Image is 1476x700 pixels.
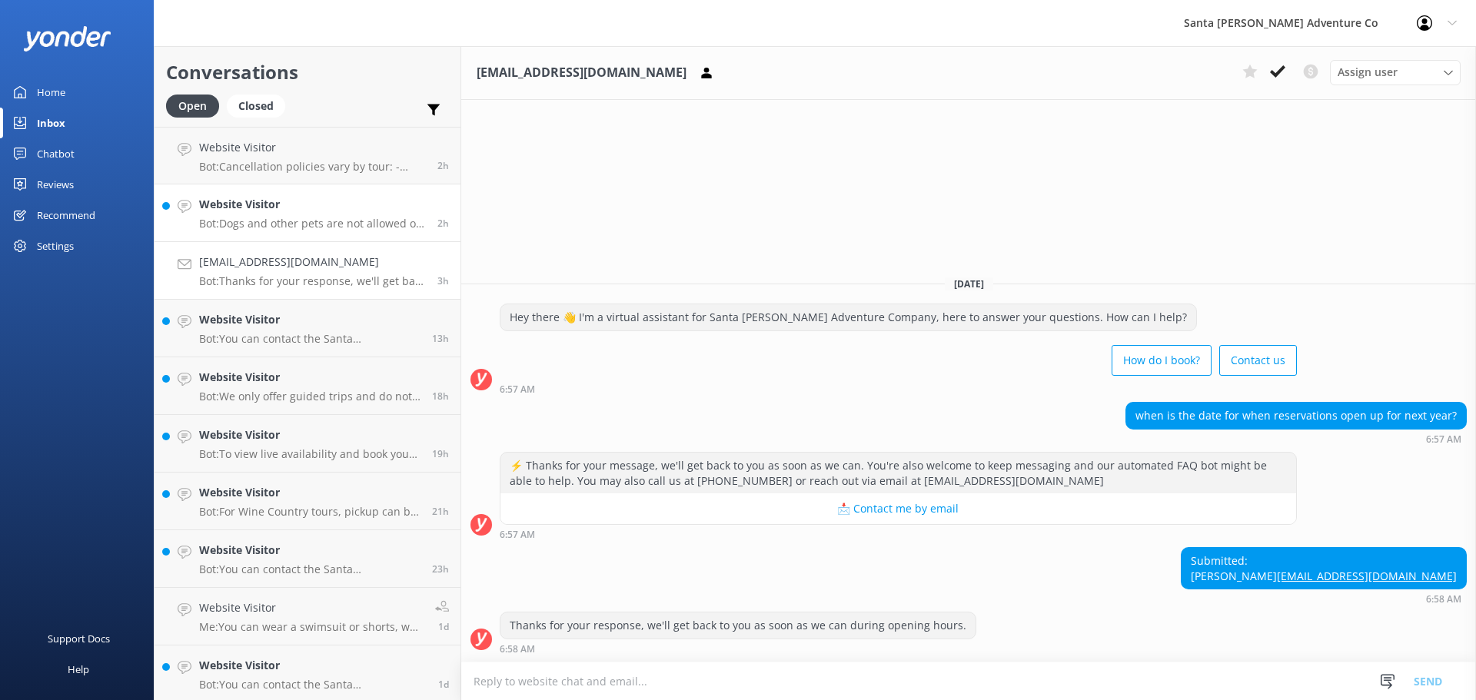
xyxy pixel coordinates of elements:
[199,139,426,156] h4: Website Visitor
[1426,435,1461,444] strong: 6:57 AM
[1277,569,1457,583] a: [EMAIL_ADDRESS][DOMAIN_NAME]
[199,196,426,213] h4: Website Visitor
[1112,345,1212,376] button: How do I book?
[199,217,426,231] p: Bot: Dogs and other pets are not allowed on any tours. Service animals are welcome, but additiona...
[1181,593,1467,604] div: Sep 22 2025 06:58am (UTC -07:00) America/Tijuana
[199,542,421,559] h4: Website Visitor
[432,332,449,345] span: Sep 21 2025 09:00pm (UTC -07:00) America/Tijuana
[500,383,1297,394] div: Sep 22 2025 06:57am (UTC -07:00) America/Tijuana
[432,505,449,518] span: Sep 21 2025 12:27pm (UTC -07:00) America/Tijuana
[1182,548,1466,589] div: Submitted: [PERSON_NAME]
[48,623,110,654] div: Support Docs
[1126,403,1466,429] div: when is the date for when reservations open up for next year?
[500,453,1296,493] div: ⚡ Thanks for your message, we'll get back to you as soon as we can. You're also welcome to keep m...
[500,643,976,654] div: Sep 22 2025 06:58am (UTC -07:00) America/Tijuana
[477,63,686,83] h3: [EMAIL_ADDRESS][DOMAIN_NAME]
[199,620,424,634] p: Me: You can wear a swimsuit or shorts, we also have additional wetsuit gear/jackets in case it's ...
[155,530,460,588] a: Website VisitorBot:You can contact the Santa [PERSON_NAME] Adventure Co. team at [PHONE_NUMBER], ...
[155,588,460,645] a: Website VisitorMe:You can wear a swimsuit or shorts, we also have additional wetsuit gear/jackets...
[37,108,65,138] div: Inbox
[155,473,460,530] a: Website VisitorBot:For Wine Country tours, pickup can be arranged from locations outside of [GEOG...
[199,505,421,519] p: Bot: For Wine Country tours, pickup can be arranged from locations outside of [GEOGRAPHIC_DATA], ...
[37,200,95,231] div: Recommend
[68,654,89,685] div: Help
[438,678,449,691] span: Sep 21 2025 06:15am (UTC -07:00) America/Tijuana
[199,311,421,328] h4: Website Visitor
[155,242,460,300] a: [EMAIL_ADDRESS][DOMAIN_NAME]Bot:Thanks for your response, we'll get back to you as soon as we can...
[155,357,460,415] a: Website VisitorBot:We only offer guided trips and do not rent equipment, including kayaks.18h
[1125,433,1467,444] div: Sep 22 2025 06:57am (UTC -07:00) America/Tijuana
[500,529,1297,539] div: Sep 22 2025 06:57am (UTC -07:00) America/Tijuana
[432,447,449,460] span: Sep 21 2025 02:49pm (UTC -07:00) America/Tijuana
[199,657,427,674] h4: Website Visitor
[199,447,421,461] p: Bot: To view live availability and book your Santa [PERSON_NAME] Adventure tour, click [URL][DOMA...
[438,620,449,633] span: Sep 21 2025 07:51am (UTC -07:00) America/Tijuana
[199,160,426,174] p: Bot: Cancellation policies vary by tour: - Channel Islands tours: Full refunds if canceled at lea...
[432,390,449,403] span: Sep 21 2025 03:57pm (UTC -07:00) America/Tijuana
[37,169,74,200] div: Reviews
[199,274,426,288] p: Bot: Thanks for your response, we'll get back to you as soon as we can during opening hours.
[37,77,65,108] div: Home
[199,678,427,692] p: Bot: You can contact the Santa [PERSON_NAME] Adventure Co. team at [PHONE_NUMBER], or by emailing...
[500,493,1296,524] button: 📩 Contact me by email
[227,97,293,114] a: Closed
[199,332,421,346] p: Bot: You can contact the Santa [PERSON_NAME] Adventure Co. team at [PHONE_NUMBER], or by emailing...
[1330,60,1461,85] div: Assign User
[166,97,227,114] a: Open
[199,369,421,386] h4: Website Visitor
[166,95,219,118] div: Open
[155,415,460,473] a: Website VisitorBot:To view live availability and book your Santa [PERSON_NAME] Adventure tour, cl...
[199,426,421,443] h4: Website Visitor
[155,127,460,184] a: Website VisitorBot:Cancellation policies vary by tour: - Channel Islands tours: Full refunds if c...
[227,95,285,118] div: Closed
[166,58,449,87] h2: Conversations
[500,530,535,539] strong: 6:57 AM
[23,26,111,51] img: yonder-white-logo.png
[37,231,74,261] div: Settings
[437,217,449,230] span: Sep 22 2025 07:47am (UTC -07:00) America/Tijuana
[199,390,421,403] p: Bot: We only offer guided trips and do not rent equipment, including kayaks.
[1338,64,1398,81] span: Assign user
[37,138,75,169] div: Chatbot
[437,159,449,172] span: Sep 22 2025 07:55am (UTC -07:00) America/Tijuana
[500,304,1196,330] div: Hey there 👋 I'm a virtual assistant for Santa [PERSON_NAME] Adventure Company, here to answer you...
[1426,595,1461,604] strong: 6:58 AM
[155,300,460,357] a: Website VisitorBot:You can contact the Santa [PERSON_NAME] Adventure Co. team at [PHONE_NUMBER], ...
[155,184,460,242] a: Website VisitorBot:Dogs and other pets are not allowed on any tours. Service animals are welcome,...
[500,385,535,394] strong: 6:57 AM
[1219,345,1297,376] button: Contact us
[199,562,421,576] p: Bot: You can contact the Santa [PERSON_NAME] Adventure Co. team at [PHONE_NUMBER], or by emailing...
[500,612,976,639] div: Thanks for your response, we'll get back to you as soon as we can during opening hours.
[500,645,535,654] strong: 6:58 AM
[199,599,424,616] h4: Website Visitor
[199,254,426,270] h4: [EMAIL_ADDRESS][DOMAIN_NAME]
[199,484,421,501] h4: Website Visitor
[945,277,993,290] span: [DATE]
[437,274,449,287] span: Sep 22 2025 06:58am (UTC -07:00) America/Tijuana
[432,562,449,576] span: Sep 21 2025 10:45am (UTC -07:00) America/Tijuana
